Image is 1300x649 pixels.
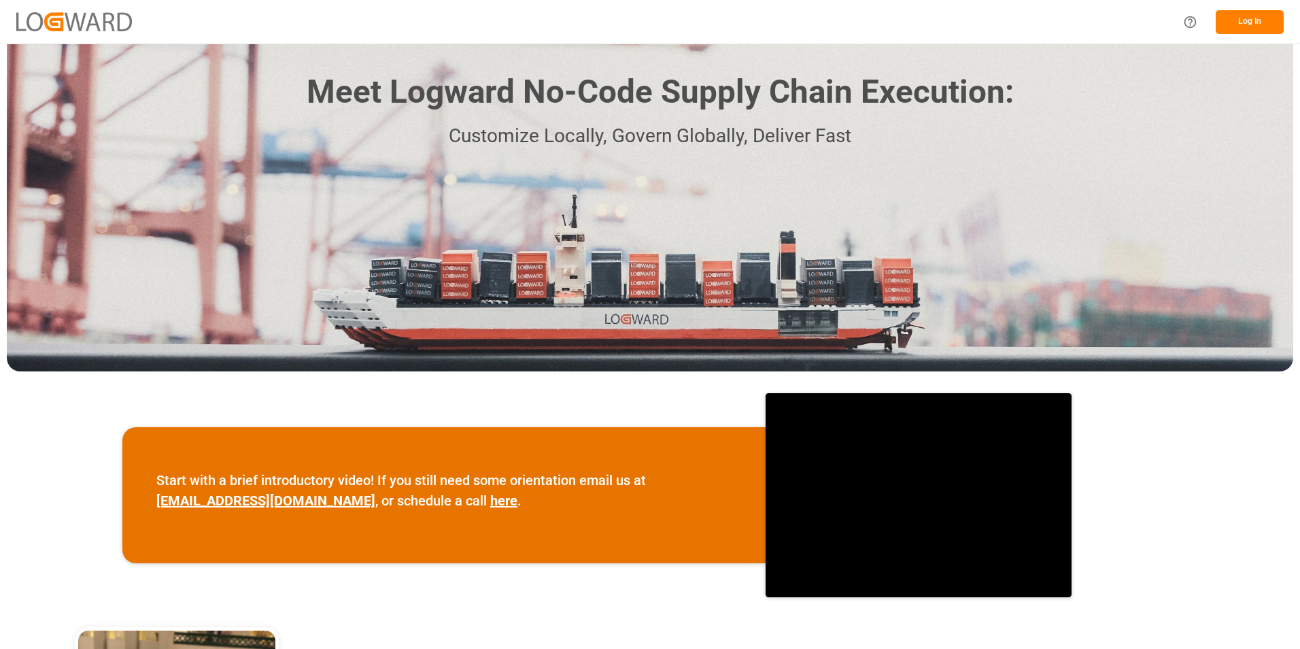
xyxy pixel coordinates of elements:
h1: Meet Logward No-Code Supply Chain Execution: [307,68,1014,116]
iframe: video [766,393,1072,597]
button: Help Center [1175,7,1205,37]
img: Logward_new_orange.png [16,12,132,31]
button: Log In [1216,10,1284,34]
p: Start with a brief introductory video! If you still need some orientation email us at , or schedu... [156,470,732,511]
a: [EMAIL_ADDRESS][DOMAIN_NAME] [156,493,375,509]
p: Customize Locally, Govern Globally, Deliver Fast [286,121,1014,152]
a: here [490,493,517,509]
